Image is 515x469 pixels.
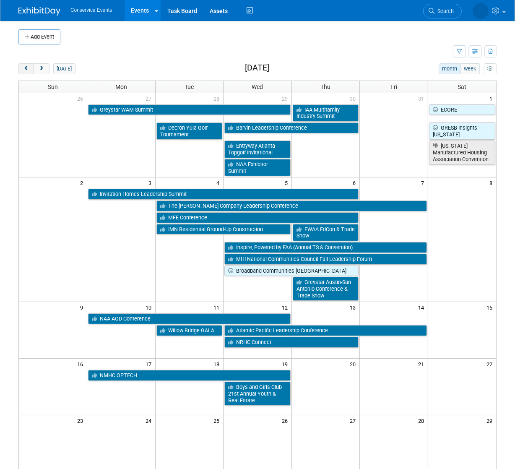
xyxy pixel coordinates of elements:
[321,83,331,90] span: Thu
[417,415,428,426] span: 28
[487,66,493,72] i: Personalize Calendar
[156,224,291,235] a: IMN Residential Ground-Up Construction
[352,177,359,188] span: 6
[88,370,291,381] a: NMHC OPTECH
[156,212,359,223] a: MFE Conference
[213,415,223,426] span: 25
[145,302,155,313] span: 10
[349,415,359,426] span: 27
[417,359,428,369] span: 21
[417,93,428,104] span: 31
[281,359,291,369] span: 19
[458,83,466,90] span: Sat
[213,359,223,369] span: 18
[245,63,269,73] h2: [DATE]
[216,177,223,188] span: 4
[76,359,87,369] span: 16
[34,63,49,74] button: next
[486,302,496,313] span: 15
[439,63,461,74] button: month
[420,177,428,188] span: 7
[156,122,223,140] a: Decron Yula Golf Tournament
[88,104,291,115] a: Greystar WAM Summit
[460,63,480,74] button: week
[213,302,223,313] span: 11
[79,302,87,313] span: 9
[76,93,87,104] span: 26
[145,415,155,426] span: 24
[281,93,291,104] span: 29
[252,83,263,90] span: Wed
[224,159,291,176] a: NAA Exhibitor Summit
[224,254,427,265] a: MHI National Communities Council Fall Leadership Forum
[486,359,496,369] span: 22
[88,189,359,200] a: Invitation Homes Leadership Summit
[79,177,87,188] span: 2
[284,177,291,188] span: 5
[434,8,454,14] span: Search
[423,4,462,18] a: Search
[213,93,223,104] span: 28
[349,359,359,369] span: 20
[156,201,427,211] a: The [PERSON_NAME] Company Leadership Conference
[18,63,34,74] button: prev
[429,141,495,164] a: [US_STATE] Manufactured Housing Association Convention
[281,415,291,426] span: 26
[484,63,497,74] button: myCustomButton
[156,325,223,336] a: Willow Bridge GALA
[224,382,291,406] a: Boys and Girls Club 21st Annual Youth & Real Estate
[429,122,495,140] a: GRESB Insights [US_STATE]
[148,177,155,188] span: 3
[281,302,291,313] span: 12
[489,93,496,104] span: 1
[293,104,359,122] a: IAA Multifamily Industry Summit
[145,359,155,369] span: 17
[224,325,427,336] a: Atlantic Pacific Leadership Conference
[390,83,397,90] span: Fri
[349,302,359,313] span: 13
[18,7,60,16] img: ExhibitDay
[224,266,359,276] a: Broadband Communities [GEOGRAPHIC_DATA]
[53,63,75,74] button: [DATE]
[224,141,291,158] a: Entryway Atlanta Topgolf Invitational
[70,7,112,13] span: Conservice Events
[473,3,489,19] img: Amiee Griffey
[88,313,291,324] a: NAA AOD Conference
[349,93,359,104] span: 30
[76,415,87,426] span: 23
[486,415,496,426] span: 29
[489,177,496,188] span: 8
[429,104,495,115] a: ECORE
[293,224,359,241] a: FWAA EdCon & Trade Show
[224,242,427,253] a: Inspire, Powered by FAA (Annual TS & Convention)
[224,122,359,133] a: Barvin Leadership Conference
[293,277,359,301] a: Greystar Austin-San Antonio Conference & Trade Show
[224,337,359,348] a: NRHC Connect
[115,83,127,90] span: Mon
[185,83,194,90] span: Tue
[145,93,155,104] span: 27
[48,83,58,90] span: Sun
[417,302,428,313] span: 14
[18,29,60,44] button: Add Event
